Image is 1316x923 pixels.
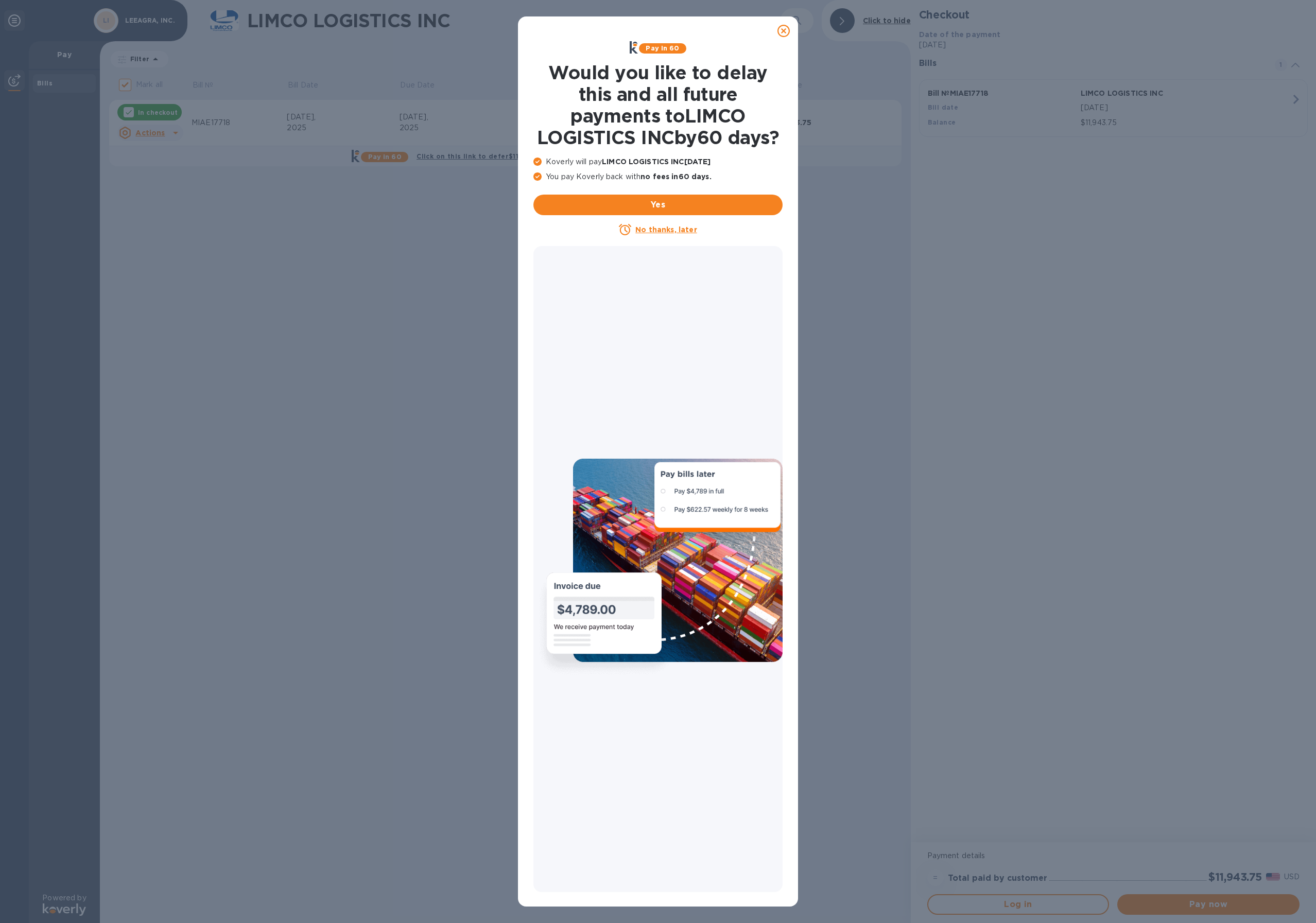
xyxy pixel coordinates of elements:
[602,158,711,166] b: LIMCO LOGISTICS INC [DATE]
[533,156,783,167] p: Koverly will pay
[640,172,711,181] b: no fees in 60 days .
[635,225,697,234] u: No thanks, later
[533,195,783,215] button: Yes
[542,199,774,211] span: Yes
[533,171,783,182] p: You pay Koverly back with
[646,44,679,52] b: Pay in 60
[533,62,783,148] h1: Would you like to delay this and all future payments to LIMCO LOGISTICS INC by 60 days ?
